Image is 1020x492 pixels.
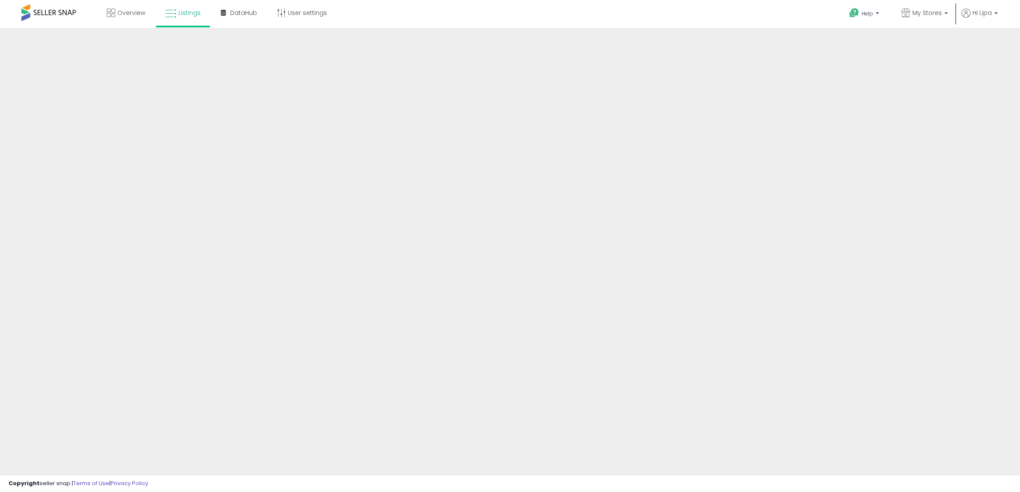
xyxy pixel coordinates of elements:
[862,10,873,17] span: Help
[842,1,888,28] a: Help
[117,9,145,17] span: Overview
[912,9,942,17] span: My Stores
[178,9,201,17] span: Listings
[973,9,992,17] span: Hi Lipa
[962,9,998,28] a: Hi Lipa
[849,8,859,18] i: Get Help
[230,9,257,17] span: DataHub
